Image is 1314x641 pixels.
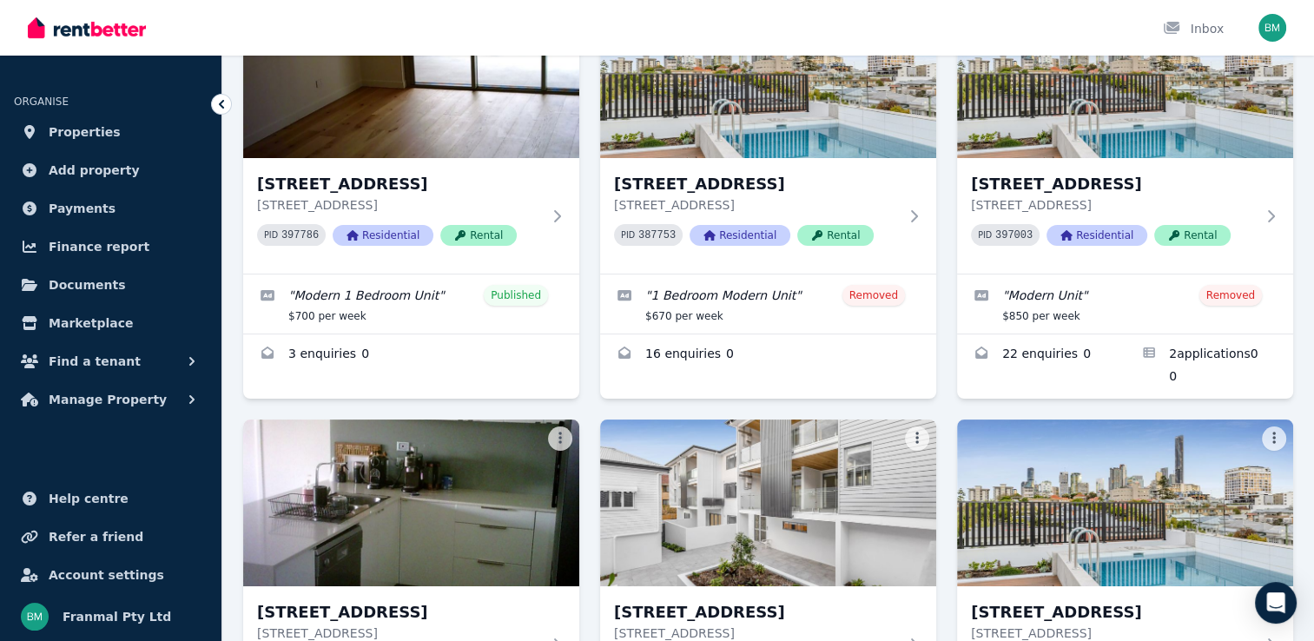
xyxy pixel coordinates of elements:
[638,229,676,241] code: 387753
[14,519,208,554] a: Refer a friend
[600,420,936,586] img: 11/157 Harcourt St, New Farm
[14,306,208,340] a: Marketplace
[957,420,1293,586] img: 157 Harcourt St, New Farm
[600,274,936,334] a: Edit listing: 1 Bedroom Modern Unit
[49,160,140,181] span: Add property
[49,351,141,372] span: Find a tenant
[49,389,167,410] span: Manage Property
[971,196,1255,214] p: [STREET_ADDRESS]
[978,230,992,240] small: PID
[1163,20,1224,37] div: Inbox
[14,268,208,302] a: Documents
[1258,14,1286,42] img: Franmal Pty Ltd
[548,426,572,451] button: More options
[257,600,541,624] h3: [STREET_ADDRESS]
[49,488,129,509] span: Help centre
[257,196,541,214] p: [STREET_ADDRESS]
[614,172,898,196] h3: [STREET_ADDRESS]
[49,198,116,219] span: Payments
[49,526,143,547] span: Refer a friend
[797,225,874,246] span: Rental
[243,334,579,376] a: Enquiries for 1/157 Harcourt St, New Farm
[281,229,319,241] code: 397786
[14,558,208,592] a: Account settings
[995,229,1033,241] code: 397003
[63,606,171,627] span: Franmal Pty Ltd
[14,382,208,417] button: Manage Property
[14,191,208,226] a: Payments
[1154,225,1231,246] span: Rental
[49,274,126,295] span: Documents
[14,153,208,188] a: Add property
[21,603,49,631] img: Franmal Pty Ltd
[621,230,635,240] small: PID
[14,229,208,264] a: Finance report
[614,600,898,624] h3: [STREET_ADDRESS]
[971,600,1255,624] h3: [STREET_ADDRESS]
[49,122,121,142] span: Properties
[49,236,149,257] span: Finance report
[264,230,278,240] small: PID
[1262,426,1286,451] button: More options
[257,172,541,196] h3: [STREET_ADDRESS]
[1255,582,1297,624] div: Open Intercom Messenger
[614,196,898,214] p: [STREET_ADDRESS]
[957,274,1293,334] a: Edit listing: Modern Unit
[14,96,69,108] span: ORGANISE
[1126,334,1294,399] a: Applications for 6/157 Harcourt St, New Farm
[243,420,579,586] img: 9/36 Buruda St, Chermside
[14,481,208,516] a: Help centre
[957,334,1126,399] a: Enquiries for 6/157 Harcourt St, New Farm
[49,313,133,334] span: Marketplace
[600,334,936,376] a: Enquiries for 4/157 Harcourt St, New Farm
[440,225,517,246] span: Rental
[1047,225,1147,246] span: Residential
[333,225,433,246] span: Residential
[49,565,164,585] span: Account settings
[971,172,1255,196] h3: [STREET_ADDRESS]
[905,426,929,451] button: More options
[690,225,790,246] span: Residential
[243,274,579,334] a: Edit listing: Modern 1 Bedroom Unit
[14,115,208,149] a: Properties
[28,15,146,41] img: RentBetter
[14,344,208,379] button: Find a tenant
